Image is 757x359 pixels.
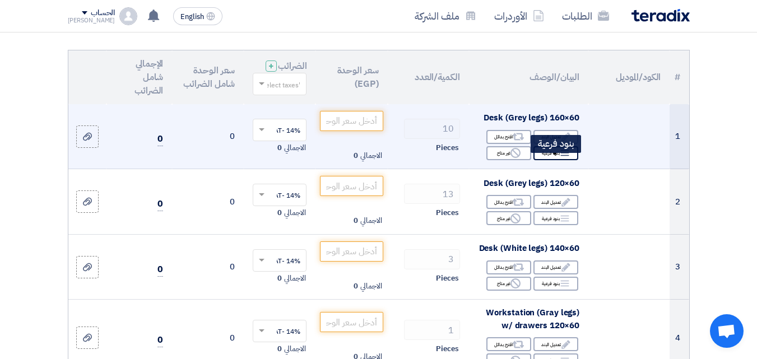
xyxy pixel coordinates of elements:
[486,211,531,225] div: غير متاح
[320,241,383,262] input: أدخل سعر الوحدة
[119,7,137,25] img: profile_test.png
[284,343,305,355] span: الاجمالي
[157,132,163,146] span: 0
[670,104,689,169] td: 1
[486,277,531,291] div: غير متاح
[404,184,460,204] input: RFQ_STEP1.ITEMS.2.AMOUNT_TITLE
[484,111,579,124] span: Desk (Grey legs) 160×60
[670,169,689,235] td: 2
[91,8,115,18] div: الحساب
[436,273,458,284] span: Pieces
[533,195,578,209] div: تعديل البند
[157,197,163,211] span: 0
[486,130,531,144] div: اقترح بدائل
[253,119,306,141] ng-select: VAT
[360,281,382,292] span: الاجمالي
[277,142,282,153] span: 0
[533,130,578,144] div: تعديل البند
[531,135,581,153] div: بنود فرعية
[172,169,244,235] td: 0
[533,277,578,291] div: بنود فرعية
[404,119,460,139] input: RFQ_STEP1.ITEMS.2.AMOUNT_TITLE
[268,59,274,73] span: +
[670,234,689,300] td: 3
[106,50,172,104] th: الإجمالي شامل الضرائب
[485,3,553,29] a: الأوردرات
[670,50,689,104] th: #
[486,337,531,351] div: اقترح بدائل
[277,273,282,284] span: 0
[533,260,578,274] div: تعديل البند
[320,312,383,332] input: أدخل سعر الوحدة
[244,50,315,104] th: الضرائب
[388,50,469,104] th: الكمية/العدد
[173,7,222,25] button: English
[277,207,282,218] span: 0
[354,215,358,226] span: 0
[253,249,306,272] ng-select: VAT
[354,281,358,292] span: 0
[320,176,383,196] input: أدخل سعر الوحدة
[404,320,460,340] input: RFQ_STEP1.ITEMS.2.AMOUNT_TITLE
[484,177,579,189] span: Desk (Grey legs) 120×60
[469,50,588,104] th: البيان/الوصف
[354,150,358,161] span: 0
[360,150,382,161] span: الاجمالي
[533,211,578,225] div: بنود فرعية
[180,13,204,21] span: English
[486,195,531,209] div: اقترح بدائل
[172,50,244,104] th: سعر الوحدة شامل الضرائب
[588,50,670,104] th: الكود/الموديل
[533,337,578,351] div: تعديل البند
[486,260,531,274] div: اقترح بدائل
[315,50,387,104] th: سعر الوحدة (EGP)
[436,142,458,153] span: Pieces
[253,184,306,206] ng-select: VAT
[277,343,282,355] span: 0
[157,263,163,277] span: 0
[172,234,244,300] td: 0
[710,314,744,348] a: Open chat
[360,215,382,226] span: الاجمالي
[436,343,458,355] span: Pieces
[486,306,579,332] span: Workstation (Gray legs) w/ drawers 120×60
[479,242,580,254] span: Desk (White legs) 140×60
[157,333,163,347] span: 0
[284,142,305,153] span: الاجمالي
[253,320,306,342] ng-select: VAT
[404,249,460,269] input: RFQ_STEP1.ITEMS.2.AMOUNT_TITLE
[172,104,244,169] td: 0
[406,3,485,29] a: ملف الشركة
[284,273,305,284] span: الاجمالي
[631,9,690,22] img: Teradix logo
[284,207,305,218] span: الاجمالي
[320,111,383,131] input: أدخل سعر الوحدة
[436,207,458,218] span: Pieces
[486,146,531,160] div: غير متاح
[553,3,618,29] a: الطلبات
[68,17,115,24] div: [PERSON_NAME]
